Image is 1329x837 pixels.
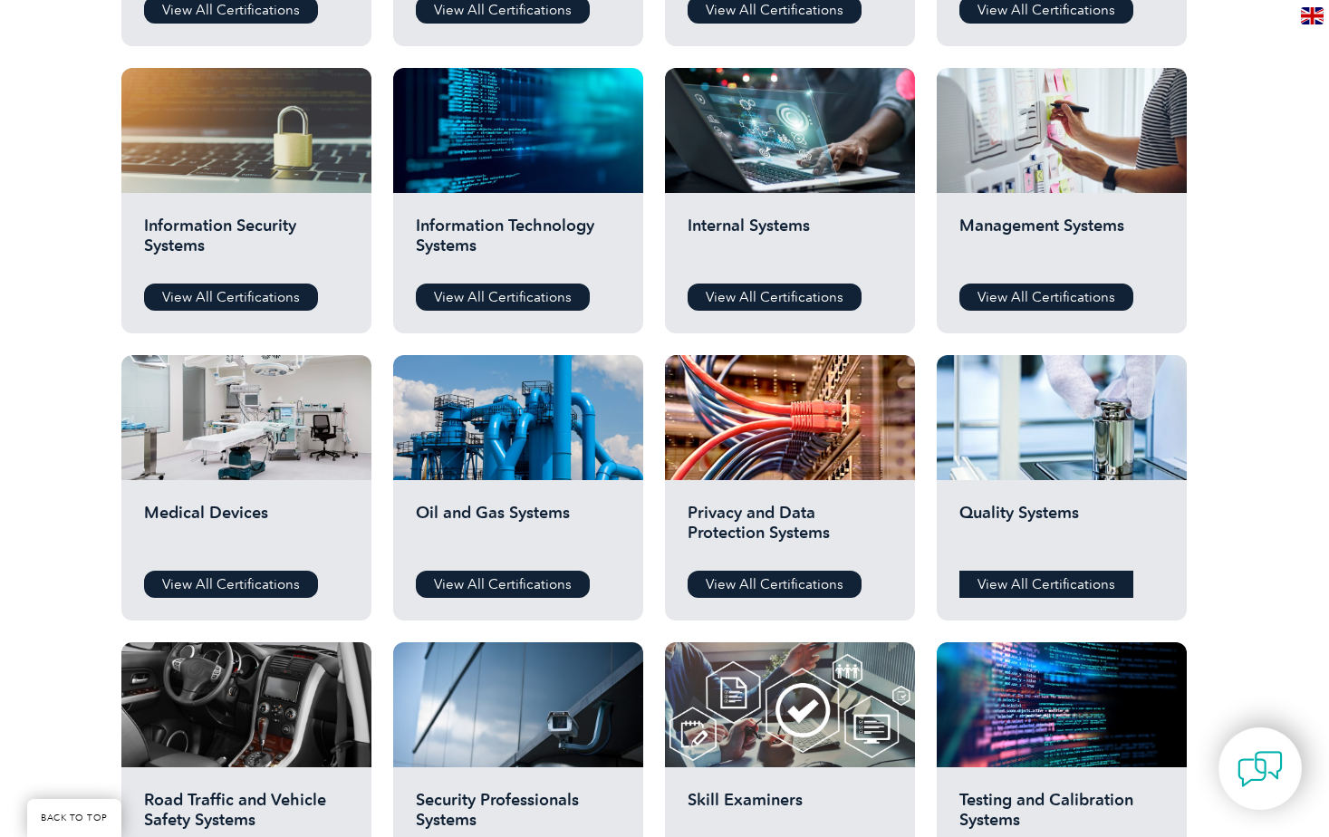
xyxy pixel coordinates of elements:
[416,571,590,598] a: View All Certifications
[144,503,349,557] h2: Medical Devices
[144,571,318,598] a: View All Certifications
[959,503,1164,557] h2: Quality Systems
[416,284,590,311] a: View All Certifications
[1301,7,1324,24] img: en
[959,571,1133,598] a: View All Certifications
[1238,746,1283,792] img: contact-chat.png
[688,216,892,270] h2: Internal Systems
[27,799,121,837] a: BACK TO TOP
[144,284,318,311] a: View All Certifications
[416,503,621,557] h2: Oil and Gas Systems
[959,216,1164,270] h2: Management Systems
[688,571,862,598] a: View All Certifications
[688,503,892,557] h2: Privacy and Data Protection Systems
[416,216,621,270] h2: Information Technology Systems
[144,216,349,270] h2: Information Security Systems
[959,284,1133,311] a: View All Certifications
[688,284,862,311] a: View All Certifications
